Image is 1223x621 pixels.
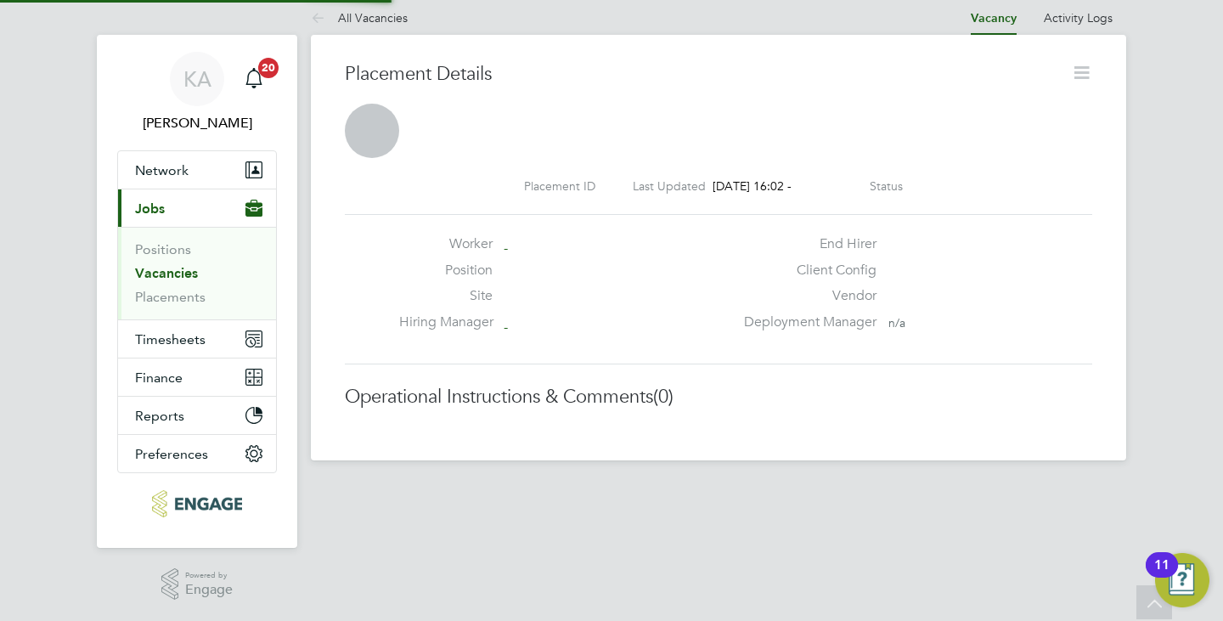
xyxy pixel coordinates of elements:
[734,313,876,331] label: Deployment Manager
[118,189,276,227] button: Jobs
[185,583,233,597] span: Engage
[713,178,792,194] span: [DATE] 16:02 -
[399,287,493,305] label: Site
[135,289,206,305] a: Placements
[118,227,276,319] div: Jobs
[524,178,595,194] label: Placement ID
[971,11,1017,25] a: Vacancy
[653,385,673,408] span: (0)
[888,315,905,330] span: n/a
[118,435,276,472] button: Preferences
[345,62,1058,87] h3: Placement Details
[117,52,277,133] a: KA[PERSON_NAME]
[183,68,211,90] span: KA
[399,313,493,331] label: Hiring Manager
[118,358,276,396] button: Finance
[135,446,208,462] span: Preferences
[734,262,876,279] label: Client Config
[633,178,706,194] label: Last Updated
[117,113,277,133] span: Kira Alani
[118,320,276,358] button: Timesheets
[311,10,408,25] a: All Vacancies
[117,490,277,517] a: Go to home page
[399,235,493,253] label: Worker
[1155,553,1209,607] button: Open Resource Center, 11 new notifications
[345,385,1092,409] h3: Operational Instructions & Comments
[97,35,297,548] nav: Main navigation
[734,287,876,305] label: Vendor
[135,331,206,347] span: Timesheets
[152,490,242,517] img: axcis-logo-retina.png
[1044,10,1113,25] a: Activity Logs
[135,241,191,257] a: Positions
[185,568,233,583] span: Powered by
[1154,565,1169,587] div: 11
[118,151,276,189] button: Network
[135,265,198,281] a: Vacancies
[258,58,279,78] span: 20
[399,262,493,279] label: Position
[870,178,903,194] label: Status
[135,370,183,386] span: Finance
[734,235,876,253] label: End Hirer
[135,162,189,178] span: Network
[135,200,165,217] span: Jobs
[237,52,271,106] a: 20
[118,397,276,434] button: Reports
[135,408,184,424] span: Reports
[161,568,234,601] a: Powered byEngage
